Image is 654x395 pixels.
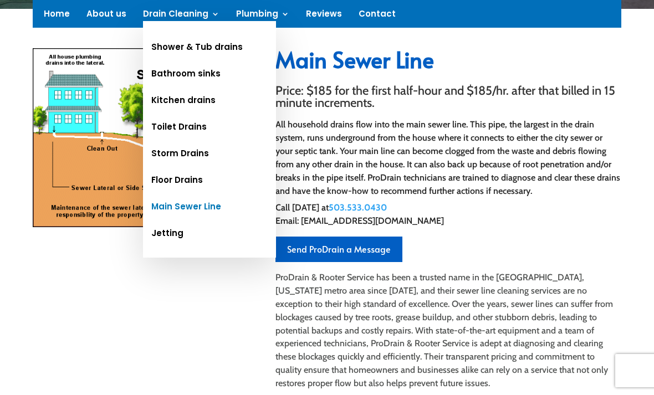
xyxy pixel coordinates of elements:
[275,44,434,74] span: Main Sewer Line
[275,202,329,213] span: Call [DATE] at
[359,10,396,22] a: Contact
[143,140,276,167] a: Storm Drains
[143,220,276,247] a: Jetting
[143,34,276,60] a: Shower & Tub drains
[275,85,621,115] h3: Price: $185 for the first half-hour and $185/hr. after that billed in 15 minute increments.
[143,87,276,114] a: Kitchen drains
[143,10,219,22] a: Drain Cleaning
[86,10,126,22] a: About us
[306,10,342,22] a: Reviews
[236,10,289,22] a: Plumbing
[329,202,387,213] a: 503.533.0430
[33,48,258,227] img: Typical Main Line Depiction
[143,114,276,140] a: Toilet Drains
[275,237,402,263] a: Send ProDrain a Message
[143,193,276,220] a: Main Sewer Line
[143,60,276,87] a: Bathroom sinks
[44,10,70,22] a: Home
[275,216,444,226] span: Email: [EMAIL_ADDRESS][DOMAIN_NAME]
[143,167,276,193] a: Floor Drains
[275,118,621,198] p: All household drains flow into the main sewer line. This pipe, the largest in the drain system, r...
